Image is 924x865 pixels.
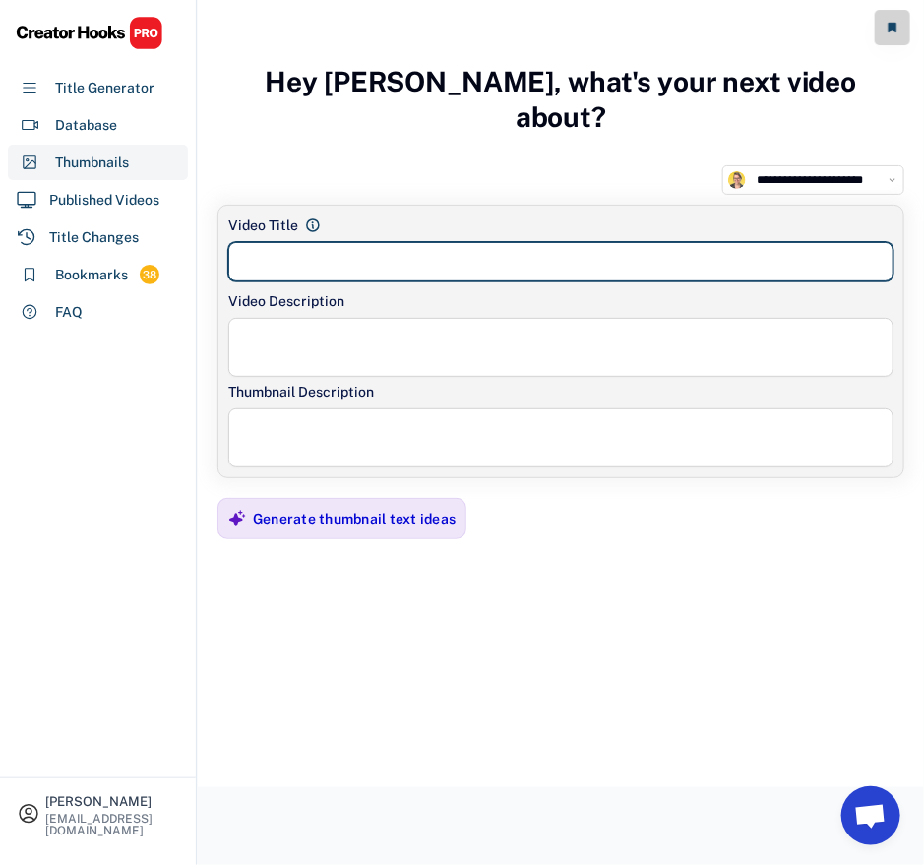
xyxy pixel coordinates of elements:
div: Title Generator [55,78,154,98]
div: 38 [140,267,159,283]
div: [PERSON_NAME] [45,795,179,808]
img: CHPRO%20Logo.svg [16,16,163,50]
div: Thumbnails [55,153,129,173]
div: Thumbnail Description [228,382,893,402]
div: [EMAIL_ADDRESS][DOMAIN_NAME] [45,813,179,836]
div: Title Changes [49,227,139,248]
img: channels4_profile.jpg [728,171,746,189]
div: Database [55,115,117,136]
h3: Hey [PERSON_NAME], what's your next video about? [217,44,904,155]
div: Generate thumbnail text ideas [253,510,456,527]
div: Bookmarks [55,265,128,285]
a: Open chat [841,786,900,845]
div: Video Title [228,216,298,236]
div: Video Description [228,291,893,312]
div: FAQ [55,302,83,323]
div: Published Videos [49,190,159,211]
